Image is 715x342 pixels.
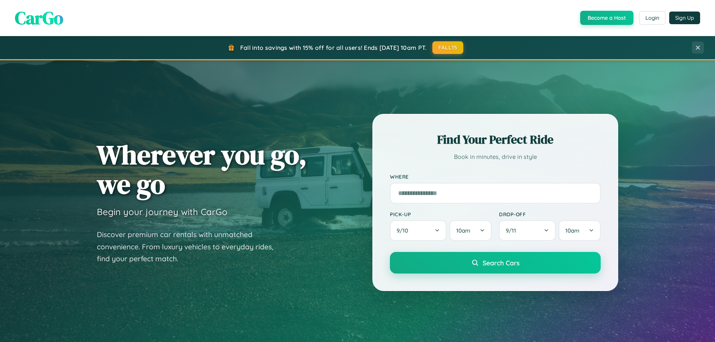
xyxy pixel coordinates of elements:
[580,11,633,25] button: Become a Host
[499,211,601,217] label: Drop-off
[559,220,601,241] button: 10am
[456,227,470,234] span: 10am
[506,227,520,234] span: 9 / 11
[499,220,556,241] button: 9/11
[565,227,579,234] span: 10am
[390,211,492,217] label: Pick-up
[449,220,492,241] button: 10am
[397,227,412,234] span: 9 / 10
[97,228,283,265] p: Discover premium car rentals with unmatched convenience. From luxury vehicles to everyday rides, ...
[97,140,307,199] h1: Wherever you go, we go
[483,259,519,267] span: Search Cars
[390,173,601,180] label: Where
[390,151,601,162] p: Book in minutes, drive in style
[390,131,601,148] h2: Find Your Perfect Ride
[390,220,447,241] button: 9/10
[639,11,665,25] button: Login
[390,252,601,274] button: Search Cars
[669,12,700,24] button: Sign Up
[97,206,228,217] h3: Begin your journey with CarGo
[240,44,427,51] span: Fall into savings with 15% off for all users! Ends [DATE] 10am PT.
[15,6,63,30] span: CarGo
[432,41,464,54] button: FALL15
